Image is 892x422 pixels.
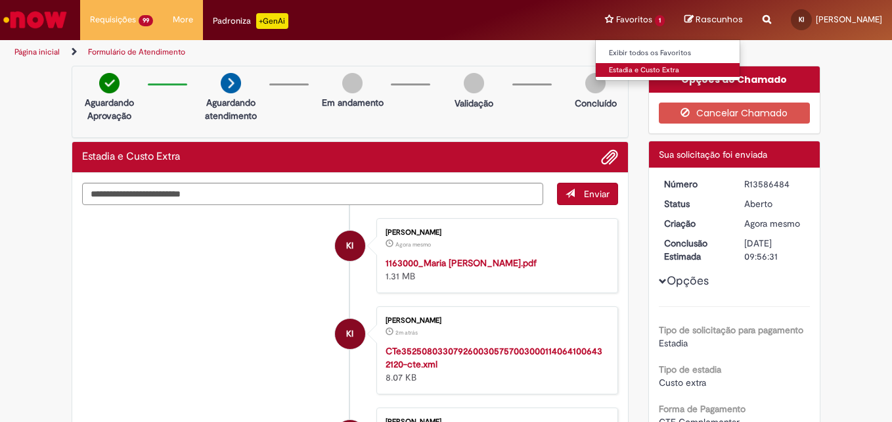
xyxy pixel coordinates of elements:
div: Padroniza [213,13,288,29]
div: R13586484 [744,177,805,191]
ul: Trilhas de página [10,40,585,64]
a: Exibir todos os Favoritos [596,46,740,60]
div: 1.31 MB [386,256,604,283]
button: Enviar [557,183,618,205]
div: [PERSON_NAME] [386,317,604,325]
span: Enviar [584,188,610,200]
a: Página inicial [14,47,60,57]
span: [PERSON_NAME] [816,14,882,25]
span: Agora mesmo [744,218,800,229]
b: Tipo de estadia [659,363,721,375]
dt: Criação [654,217,735,230]
span: 2m atrás [395,329,418,337]
span: Custo extra [659,377,706,388]
p: Aguardando Aprovação [78,96,141,122]
img: img-circle-grey.png [342,73,363,93]
time: 01/10/2025 14:56:08 [395,241,431,248]
div: [PERSON_NAME] [386,229,604,237]
button: Adicionar anexos [601,149,618,166]
p: Validação [455,97,493,110]
dt: Conclusão Estimada [654,237,735,263]
p: Concluído [575,97,617,110]
div: Aberto [744,197,805,210]
span: KI [346,318,353,350]
span: Requisições [90,13,136,26]
p: Em andamento [322,96,384,109]
a: 1163000_Maria [PERSON_NAME].pdf [386,257,537,269]
dt: Status [654,197,735,210]
a: CTe35250803307926003057570030001140641006432120-cte.xml [386,345,602,370]
span: KI [799,15,804,24]
button: Cancelar Chamado [659,103,811,124]
div: 01/10/2025 14:56:26 [744,217,805,230]
div: [DATE] 09:56:31 [744,237,805,263]
time: 01/10/2025 14:55:01 [395,329,418,337]
dt: Número [654,177,735,191]
h2: Estadia e Custo Extra Histórico de tíquete [82,151,180,163]
span: Rascunhos [696,13,743,26]
a: Formulário de Atendimento [88,47,185,57]
img: check-circle-green.png [99,73,120,93]
img: ServiceNow [1,7,69,33]
img: img-circle-grey.png [585,73,606,93]
span: Agora mesmo [395,241,431,248]
span: Sua solicitação foi enviada [659,149,767,160]
p: Aguardando atendimento [199,96,263,122]
ul: Favoritos [595,39,740,81]
div: Ketty Ivankio [335,319,365,349]
textarea: Digite sua mensagem aqui... [82,183,543,205]
p: +GenAi [256,13,288,29]
img: img-circle-grey.png [464,73,484,93]
span: 99 [139,15,153,26]
span: Favoritos [616,13,652,26]
b: Tipo de solicitação para pagamento [659,324,803,336]
img: arrow-next.png [221,73,241,93]
b: Forma de Pagamento [659,403,746,415]
div: 8.07 KB [386,344,604,384]
a: Estadia e Custo Extra [596,63,740,78]
div: Ketty Ivankio [335,231,365,261]
a: Rascunhos [684,14,743,26]
span: More [173,13,193,26]
span: 1 [655,15,665,26]
span: KI [346,230,353,262]
span: Estadia [659,337,688,349]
